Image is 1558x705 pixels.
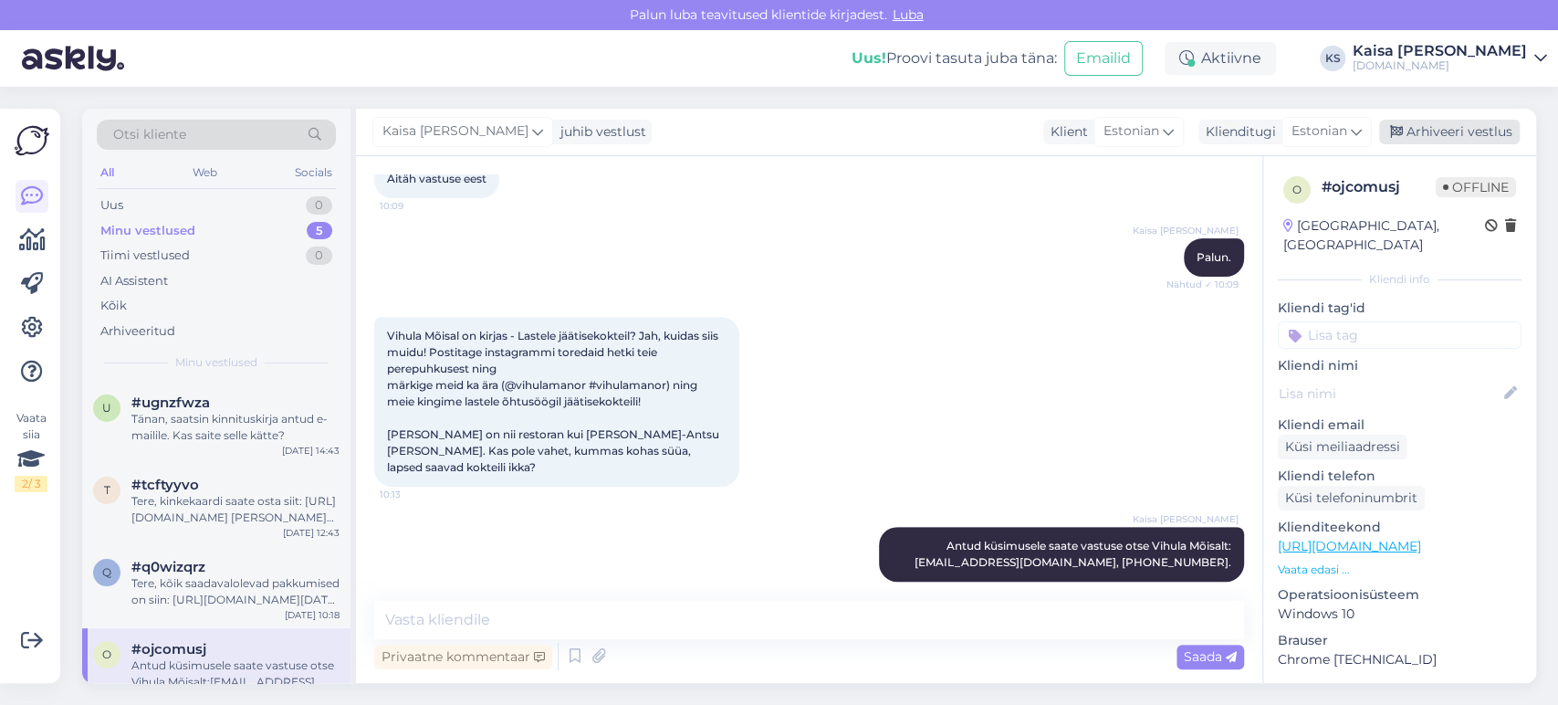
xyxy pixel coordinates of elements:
[1165,42,1276,75] div: Aktiivne
[291,161,336,184] div: Socials
[1133,512,1239,526] span: Kaisa [PERSON_NAME]
[1353,44,1547,73] a: Kaisa [PERSON_NAME][DOMAIN_NAME]
[852,47,1057,69] div: Proovi tasuta juba täna:
[285,608,340,622] div: [DATE] 10:18
[131,575,340,608] div: Tere, kõik saadavalolevad pakkumised on siin: [URL][DOMAIN_NAME][DATE][DATE][GEOGRAPHIC_DATA]
[1197,250,1231,264] span: Palun.
[15,123,49,158] img: Askly Logo
[1278,356,1521,375] p: Kliendi nimi
[1283,216,1485,255] div: [GEOGRAPHIC_DATA], [GEOGRAPHIC_DATA]
[100,196,123,215] div: Uus
[1278,518,1521,537] p: Klienditeekond
[1064,41,1143,76] button: Emailid
[102,401,111,415] span: u
[1278,486,1425,510] div: Küsi telefoninumbrit
[852,49,886,67] b: Uus!
[1133,224,1239,237] span: Kaisa [PERSON_NAME]
[553,122,646,142] div: juhib vestlust
[189,161,221,184] div: Web
[97,161,118,184] div: All
[1322,176,1436,198] div: # ojcomusj
[387,329,722,474] span: Vihula Mõisal on kirjas - Lastele jäätisekokteil? Jah, kuidas siis muidu! Postitage instagrammi t...
[1278,416,1521,435] p: Kliendi email
[1278,631,1521,650] p: Brauser
[1379,120,1520,144] div: Arhiveeri vestlus
[1278,435,1407,459] div: Küsi meiliaadressi
[100,247,190,265] div: Tiimi vestlused
[382,121,528,142] span: Kaisa [PERSON_NAME]
[1278,585,1521,605] p: Operatsioonisüsteem
[1292,183,1302,196] span: o
[306,196,332,215] div: 0
[1278,321,1521,349] input: Lisa tag
[1278,650,1521,669] p: Chrome [TECHNICAL_ID]
[15,476,47,492] div: 2 / 3
[380,199,448,213] span: 10:09
[131,493,340,526] div: Tere, kinkekaardi saate osta siit: [URL][DOMAIN_NAME] [PERSON_NAME] kinkekaardi kujundamist saate...
[283,526,340,540] div: [DATE] 12:43
[387,172,486,185] span: Aitäh vastuse eest
[131,658,340,690] div: Antud küsimusele saate vastuse otse Vihula Mõisalt:[EMAIL_ADDRESS][DOMAIN_NAME], [PHONE_NUMBER].
[100,322,175,341] div: Arhiveeritud
[1278,467,1521,486] p: Kliendi telefon
[282,444,340,458] div: [DATE] 14:43
[100,297,127,315] div: Kõik
[1170,583,1239,596] span: 10:14
[175,354,257,371] span: Minu vestlused
[380,488,448,501] span: 10:13
[131,641,206,658] span: #ojcomusj
[1320,46,1345,71] div: KS
[887,6,929,23] span: Luba
[915,539,1231,569] span: Antud küsimusele saate vastuse otse Vihula Mõisalt:[EMAIL_ADDRESS][DOMAIN_NAME], [PHONE_NUMBER].
[131,411,340,444] div: Tänan, saatsin kinnituskirja antud e-mailile. Kas saite selle kätte?
[374,645,552,669] div: Privaatne kommentaar
[104,483,110,497] span: t
[1278,538,1421,554] a: [URL][DOMAIN_NAME]
[131,559,205,575] span: #q0wizqrz
[15,410,47,492] div: Vaata siia
[1436,177,1516,197] span: Offline
[100,272,168,290] div: AI Assistent
[307,222,332,240] div: 5
[1043,122,1088,142] div: Klient
[306,247,332,265] div: 0
[1278,299,1521,318] p: Kliendi tag'id
[1353,44,1527,58] div: Kaisa [PERSON_NAME]
[1198,122,1276,142] div: Klienditugi
[1291,121,1347,142] span: Estonian
[102,647,111,661] span: o
[1279,384,1500,404] input: Lisa nimi
[113,125,186,144] span: Otsi kliente
[1166,278,1239,291] span: Nähtud ✓ 10:09
[1278,605,1521,624] p: Windows 10
[1184,648,1237,665] span: Saada
[100,222,195,240] div: Minu vestlused
[1103,121,1159,142] span: Estonian
[1353,58,1527,73] div: [DOMAIN_NAME]
[102,565,111,579] span: q
[131,477,199,493] span: #tcftyyvo
[1278,562,1521,578] p: Vaata edasi ...
[131,395,210,411] span: #ugnzfwza
[1278,271,1521,288] div: Kliendi info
